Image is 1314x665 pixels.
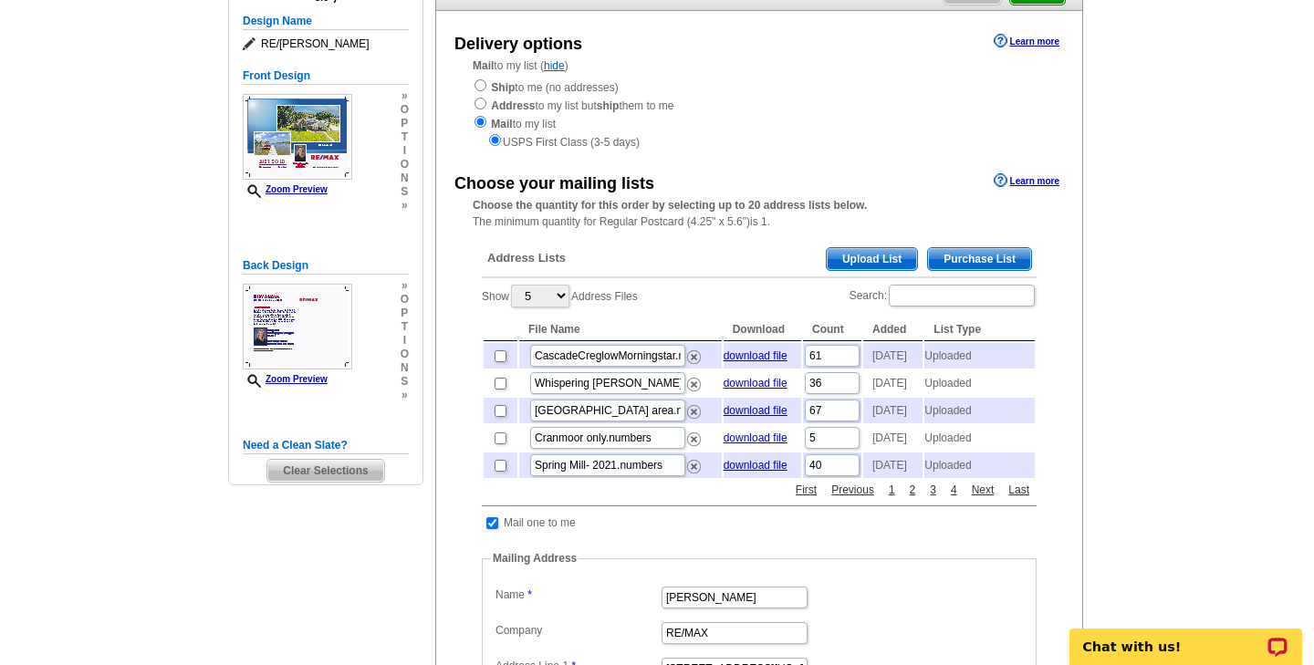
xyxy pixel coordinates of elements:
div: to me (no addresses) to my list but them to me to my list [473,78,1046,151]
span: Upload List [827,248,917,270]
span: o [401,158,409,171]
span: » [401,89,409,103]
div: to my list ( ) [436,57,1082,151]
label: Name [495,587,660,603]
iframe: LiveChat chat widget [1058,608,1314,665]
img: delete.png [687,378,701,391]
h5: Front Design [243,68,409,85]
a: 2 [905,482,921,498]
a: Remove this list [687,347,701,359]
a: download file [724,459,787,472]
span: » [401,199,409,213]
a: 1 [884,482,900,498]
span: » [401,389,409,402]
td: Uploaded [924,370,1035,396]
a: download file [724,349,787,362]
td: [DATE] [863,398,923,423]
span: t [401,130,409,144]
a: Zoom Preview [243,374,328,384]
div: USPS First Class (3-5 days) [473,132,1046,151]
span: s [401,375,409,389]
img: delete.png [687,405,701,419]
span: s [401,185,409,199]
a: 3 [925,482,941,498]
a: Next [967,482,999,498]
a: Previous [827,482,879,498]
strong: Mail [473,59,494,72]
span: » [401,279,409,293]
h5: Back Design [243,257,409,275]
td: Uploaded [924,343,1035,369]
td: Mail one to me [503,514,577,532]
th: Added [863,318,923,341]
td: Uploaded [924,425,1035,451]
a: download file [724,431,787,444]
a: Zoom Preview [243,184,328,194]
h5: Need a Clean Slate? [243,437,409,454]
span: Clear Selections [267,460,383,482]
strong: Choose the quantity for this order by selecting up to 20 address lists below. [473,199,867,212]
strong: Address [491,99,535,112]
td: [DATE] [863,452,923,478]
span: n [401,171,409,185]
th: Count [803,318,861,341]
img: delete.png [687,460,701,473]
h5: Design Name [243,13,409,30]
a: Learn more [994,34,1059,48]
span: o [401,103,409,117]
img: small-thumb.jpg [243,284,352,369]
a: download file [724,377,787,390]
span: RE/[PERSON_NAME] [243,35,409,53]
input: Search: [889,285,1035,307]
label: Company [495,622,660,639]
strong: Mail [491,118,512,130]
img: small-thumb.jpg [243,94,352,180]
span: t [401,320,409,334]
label: Show Address Files [482,283,638,309]
legend: Mailing Address [491,550,579,566]
div: The minimum quantity for Regular Postcard (4.25" x 5.6")is 1. [436,197,1082,230]
span: p [401,117,409,130]
label: Search: [850,283,1037,308]
strong: Ship [491,81,515,94]
div: Choose your mailing lists [454,171,654,196]
th: File Name [519,318,722,341]
strong: ship [597,99,620,112]
td: Uploaded [924,398,1035,423]
span: o [401,293,409,307]
th: Download [724,318,801,341]
span: Address Lists [487,250,566,266]
img: delete.png [687,432,701,446]
span: i [401,144,409,158]
a: Remove this list [687,401,701,414]
a: Last [1004,482,1034,498]
span: n [401,361,409,375]
div: Delivery options [454,32,582,57]
a: First [791,482,821,498]
a: download file [724,404,787,417]
a: 4 [946,482,962,498]
th: List Type [924,318,1035,341]
td: [DATE] [863,370,923,396]
span: Purchase List [928,248,1031,270]
td: [DATE] [863,425,923,451]
a: Remove this list [687,456,701,469]
span: p [401,307,409,320]
td: Uploaded [924,452,1035,478]
a: hide [544,59,565,72]
a: Remove this list [687,429,701,442]
td: [DATE] [863,343,923,369]
a: Remove this list [687,374,701,387]
img: delete.png [687,350,701,364]
select: ShowAddress Files [511,285,569,307]
span: o [401,348,409,361]
a: Learn more [994,173,1059,188]
span: i [401,334,409,348]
